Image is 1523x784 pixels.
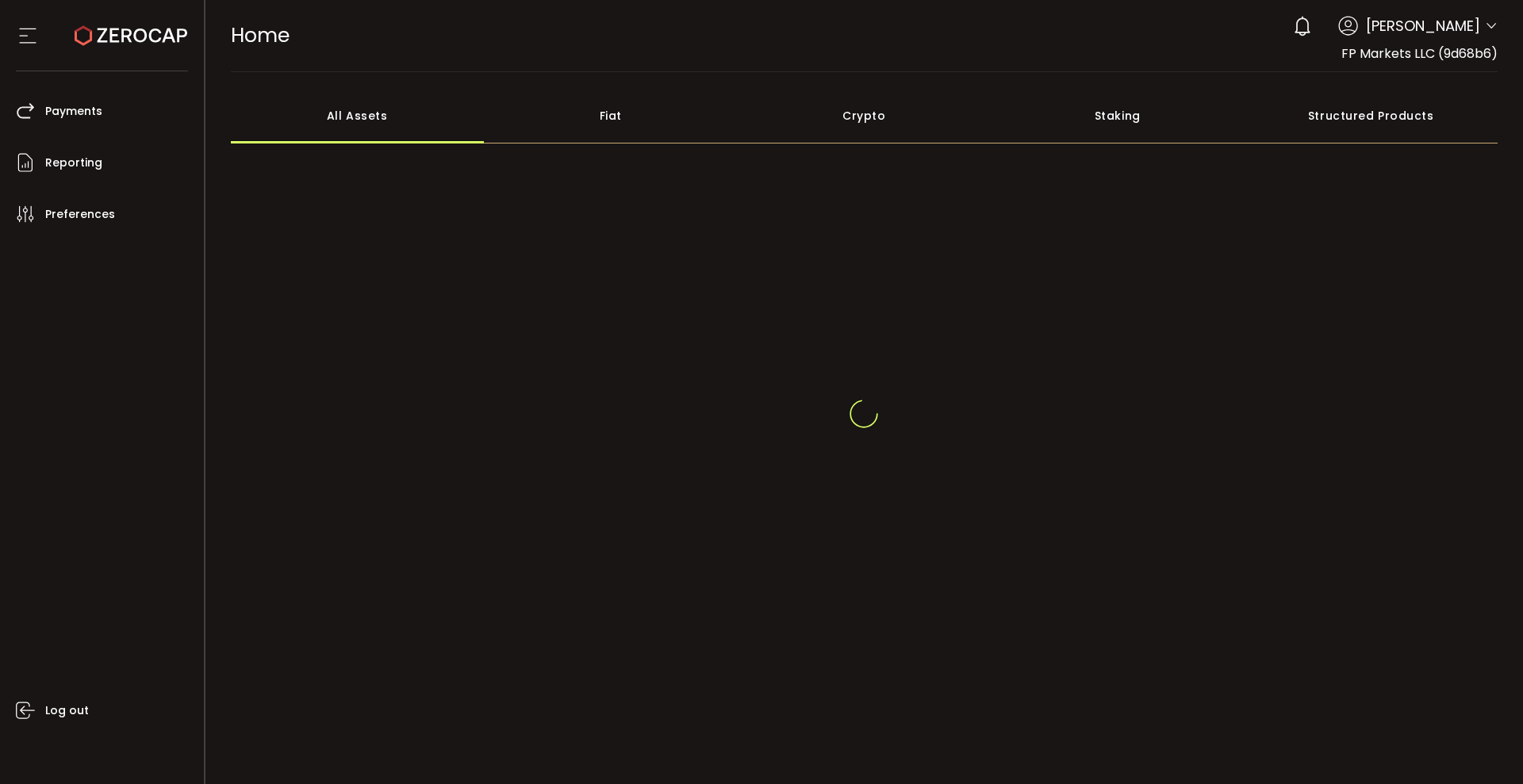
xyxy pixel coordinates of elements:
[1366,15,1480,36] span: [PERSON_NAME]
[738,88,992,143] div: Crypto
[231,88,485,143] div: All Assets
[1341,44,1498,63] span: FP Markets LLC (9d68b6)
[1245,88,1498,143] div: Structured Products
[45,699,89,722] span: Log out
[45,151,102,174] span: Reporting
[231,21,290,49] span: Home
[484,88,738,143] div: Fiat
[991,88,1245,143] div: Staking
[45,203,115,226] span: Preferences
[45,100,102,123] span: Payments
